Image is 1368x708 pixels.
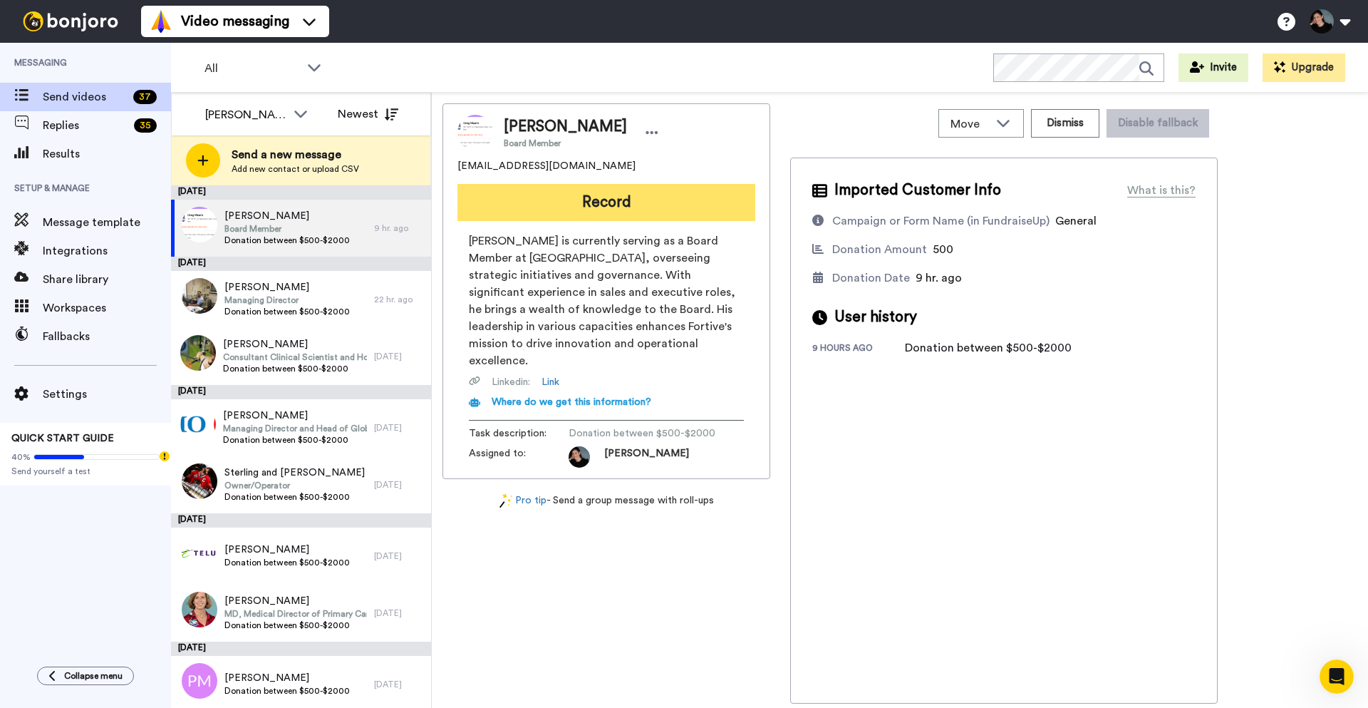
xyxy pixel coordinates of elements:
[223,363,367,374] span: Donation between $500-$2000
[11,466,160,477] span: Send yourself a test
[905,339,1072,356] div: Donation between $500-$2000
[469,232,744,369] span: [PERSON_NAME] is currently serving as a Board Member at [GEOGRAPHIC_DATA], overseeing strategic i...
[374,351,424,362] div: [DATE]
[457,115,493,150] img: Image of Greg Moore
[171,185,431,200] div: [DATE]
[504,138,627,149] span: Board Member
[1320,660,1354,694] iframe: Intercom live chat
[1031,109,1099,138] button: Dismiss
[604,446,689,468] span: [PERSON_NAME]
[374,607,424,619] div: [DATE]
[43,145,171,163] span: Results
[832,241,927,258] div: Donation Amount
[43,271,171,288] span: Share library
[224,235,350,246] span: Donation between $500-$2000
[181,11,289,31] span: Video messaging
[182,592,217,627] img: 553c570f-6ac9-479a-867d-64a676d5fbd7.jpg
[224,280,350,294] span: [PERSON_NAME]
[492,397,651,407] span: Where do we get this information?
[374,294,424,305] div: 22 hr. ago
[832,270,910,287] div: Donation Date
[1055,215,1097,227] span: General
[180,406,216,442] img: f31e0c95-c2c6-4417-8f81-c842a75c175c.png
[812,342,905,356] div: 9 hours ago
[950,116,989,133] span: Move
[1178,53,1248,82] button: Invite
[224,209,350,223] span: [PERSON_NAME]
[469,426,569,441] span: Task description :
[171,642,431,656] div: [DATE]
[1107,109,1209,138] button: Disable fallback
[224,480,365,491] span: Owner/Operator
[457,184,755,221] button: Record
[499,493,512,508] img: magic-wand.svg
[541,375,559,389] a: Link
[43,386,171,403] span: Settings
[916,272,962,284] span: 9 hr. ago
[374,422,424,433] div: [DATE]
[43,299,171,317] span: Workspaces
[224,671,350,685] span: [PERSON_NAME]
[133,90,157,104] div: 37
[933,244,953,255] span: 500
[224,543,350,557] span: [PERSON_NAME]
[1127,182,1196,199] div: What is this?
[224,223,350,235] span: Board Member
[224,491,365,503] span: Donation between $500-$2000
[374,550,424,562] div: [DATE]
[224,294,350,306] span: Managing Director
[43,214,171,231] span: Message template
[374,479,424,491] div: [DATE]
[223,409,367,423] span: [PERSON_NAME]
[134,118,157,133] div: 35
[182,463,217,499] img: 3917fecd-4e34-4043-be51-1471263b98a6.jpg
[224,608,367,620] span: MD, Medical Director of Primary Care
[171,513,431,528] div: [DATE]
[204,60,300,77] span: All
[182,278,217,314] img: 72b96fbb-8368-4efc-a7a1-77f819ee8575.jpg
[569,426,715,441] span: Donation between $500-$2000
[171,385,431,399] div: [DATE]
[834,307,917,328] span: User history
[374,679,424,690] div: [DATE]
[223,434,367,446] span: Donation between $500-$2000
[224,466,365,480] span: Sterling and [PERSON_NAME]
[150,10,172,33] img: vm-color.svg
[327,100,409,128] button: Newest
[504,116,627,138] span: [PERSON_NAME]
[224,306,350,317] span: Donation between $500-$2000
[832,212,1050,230] div: Campaign or Form Name (in FundraiseUp)
[180,335,216,371] img: 6bf5c2f7-e41a-4581-9d04-97113a097a24.jpg
[171,257,431,271] div: [DATE]
[224,685,350,697] span: Donation between $500-$2000
[1263,53,1345,82] button: Upgrade
[499,493,546,508] a: Pro tip
[11,451,31,463] span: 40%
[457,159,636,173] span: [EMAIL_ADDRESS][DOMAIN_NAME]
[182,207,217,242] img: e32e3251-aecc-4fae-9615-0a12340919ec.png
[834,180,1001,201] span: Imported Customer Info
[492,375,530,389] span: Linkedin :
[158,450,171,463] div: Tooltip anchor
[43,242,171,260] span: Integrations
[223,352,367,363] span: Consultant Clinical Scientist and Honorary Associate Professor
[224,557,350,568] span: Donation between $500-$2000
[223,337,367,352] span: [PERSON_NAME]
[43,328,171,345] span: Fallbacks
[182,535,217,570] img: ed5841b3-6412-4659-a2a7-159a2d62e411.png
[224,620,367,631] span: Donation between $500-$2000
[205,106,286,123] div: [PERSON_NAME]
[64,670,123,682] span: Collapse menu
[232,146,359,163] span: Send a new message
[17,11,124,31] img: bj-logo-header-white.svg
[43,88,128,106] span: Send videos
[223,423,367,434] span: Managing Director and Head of Global Credit Trading
[469,446,569,468] span: Assigned to:
[43,117,128,134] span: Replies
[224,594,367,608] span: [PERSON_NAME]
[442,493,770,508] div: - Send a group message with roll-ups
[182,663,217,699] img: pm.png
[374,222,424,234] div: 9 hr. ago
[37,667,134,685] button: Collapse menu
